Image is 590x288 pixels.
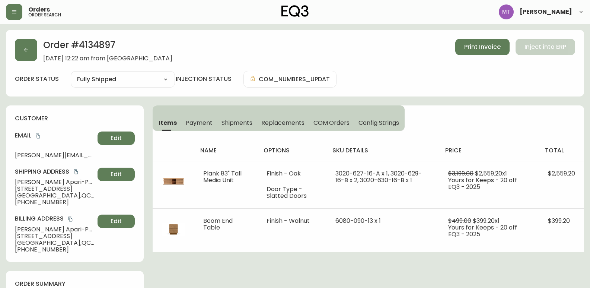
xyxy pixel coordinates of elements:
span: [PERSON_NAME] Apari-Pantigozo [15,179,95,186]
span: $2,559.20 [548,169,575,178]
button: Edit [98,168,135,181]
span: Items [159,119,177,127]
h4: price [445,146,533,155]
span: Print Invoice [464,43,501,51]
span: $2,559.20 x 1 [475,169,507,178]
img: logo [281,5,309,17]
li: Door Type - Slatted Doors [267,186,318,199]
span: Shipments [221,119,253,127]
span: Payment [186,119,213,127]
span: [GEOGRAPHIC_DATA] , QC , H2N 1E4 , CA [15,192,95,199]
h4: injection status [176,75,232,83]
span: [DATE] 12:22 am from [GEOGRAPHIC_DATA] [43,55,172,62]
h5: order search [28,13,61,17]
span: Yours for Keeps - 20 off EQ3 - 2025 [448,223,517,238]
span: Edit [111,170,122,178]
h2: Order # 4134897 [43,39,172,55]
h4: Billing Address [15,215,95,223]
img: 6080-090-13-400-1-cktw0bhqy3yil0146074lwhgg.jpg [162,218,185,241]
h4: name [200,146,252,155]
h4: order summary [15,280,135,288]
h4: sku details [332,146,433,155]
span: [PERSON_NAME] [520,9,572,15]
span: [STREET_ADDRESS] [15,233,95,240]
span: [GEOGRAPHIC_DATA] , QC , H2N 1E4 , CA [15,240,95,246]
button: copy [34,132,42,140]
span: $3,199.00 [448,169,473,178]
span: Orders [28,7,50,13]
span: [PHONE_NUMBER] [15,199,95,206]
button: Print Invoice [455,39,510,55]
span: Edit [111,134,122,142]
button: copy [72,168,80,175]
h4: Email [15,132,95,140]
span: [PERSON_NAME] Apari-Pantigozo [15,226,95,233]
span: $399.20 x 1 [473,216,500,225]
span: Edit [111,217,122,225]
h4: total [545,146,578,155]
span: [PHONE_NUMBER] [15,246,95,253]
span: 6080-090-13 x 1 [335,216,381,225]
button: Edit [98,215,135,228]
span: Yours for Keeps - 20 off EQ3 - 2025 [448,176,517,191]
button: Edit [98,132,135,145]
li: Finish - Oak [267,170,318,177]
span: Config Strings [358,119,399,127]
h4: options [264,146,320,155]
span: [PERSON_NAME][EMAIL_ADDRESS][DOMAIN_NAME] [15,152,95,159]
li: Finish - Walnut [267,218,318,224]
img: 3020-627-MC-400-1-cl6p4j6ai3qce0134usizqb13.jpg [162,170,185,194]
span: $499.00 [448,216,471,225]
span: 3020-627-16-A x 1, 3020-629-16-B x 2, 3020-630-16-B x 1 [335,169,422,184]
span: Replacements [261,119,304,127]
span: Plank 83" Tall Media Unit [203,169,242,184]
label: order status [15,75,59,83]
img: 397d82b7ede99da91c28605cdd79fceb [499,4,514,19]
span: Boom End Table [203,216,233,232]
span: COM Orders [313,119,350,127]
h4: customer [15,114,135,123]
span: $399.20 [548,216,570,225]
h4: Shipping Address [15,168,95,176]
button: copy [67,215,74,223]
span: [STREET_ADDRESS] [15,186,95,192]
